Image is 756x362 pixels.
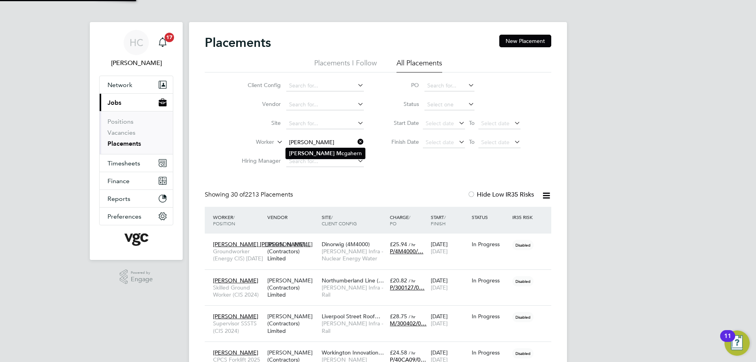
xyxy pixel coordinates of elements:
div: Charge [388,210,429,230]
span: Reports [107,195,130,202]
span: Network [107,81,132,89]
span: To [467,137,477,147]
b: [PERSON_NAME] [289,150,335,157]
button: Network [100,76,173,93]
label: Start Date [384,119,419,126]
span: Select date [481,139,510,146]
li: All Placements [397,58,442,72]
input: Search for... [424,80,474,91]
span: [PERSON_NAME] [PERSON_NAME]… [213,241,311,248]
input: Select one [424,99,474,110]
div: In Progress [472,277,509,284]
span: Supervisor SSSTS (CIS 2024) [213,320,263,334]
span: Preferences [107,213,141,220]
span: 30 of [231,191,245,199]
span: P/300127/0… [390,284,424,291]
div: [DATE] [429,273,470,295]
a: Vacancies [107,129,135,136]
span: / Client Config [322,214,357,226]
span: Disabled [512,312,534,322]
span: Timesheets [107,160,140,167]
div: IR35 Risk [510,210,537,224]
button: New Placement [499,35,551,47]
label: Finish Date [384,138,419,145]
span: Finance [107,177,130,185]
div: Showing [205,191,295,199]
span: £28.75 [390,313,407,320]
div: Status [470,210,511,224]
a: [PERSON_NAME]Supervisor SSSTS (CIS 2024)[PERSON_NAME] (Contractors) LimitedLiverpool Street Roof…... [211,308,551,315]
a: [PERSON_NAME]Skilled Ground Worker (CIS 2024)[PERSON_NAME] (Contractors) LimitedNorthumberland Li... [211,273,551,279]
div: In Progress [472,313,509,320]
span: Disabled [512,348,534,358]
label: Vendor [235,100,281,108]
input: Search for... [286,118,364,129]
span: To [467,118,477,128]
input: Search for... [286,80,364,91]
span: [DATE] [431,320,448,327]
h2: Placements [205,35,271,50]
span: Workington Innovation… [322,349,384,356]
a: [PERSON_NAME]CPCS Forklift 2025[PERSON_NAME] (Contractors) LimitedWorkington Innovation…[PERSON_N... [211,345,551,351]
b: Mc [336,150,344,157]
button: Finance [100,172,173,189]
input: Search for... [286,156,364,167]
span: [DATE] [431,248,448,255]
span: [PERSON_NAME] [213,277,258,284]
a: HC[PERSON_NAME] [99,30,173,68]
button: Timesheets [100,154,173,172]
span: Select date [426,139,454,146]
label: Hide Low IR35 Risks [467,191,534,199]
img: vgcgroup-logo-retina.png [124,233,148,246]
span: Select date [481,120,510,127]
label: PO [384,82,419,89]
a: Powered byEngage [120,269,153,284]
label: Status [384,100,419,108]
span: £20.82 [390,277,407,284]
span: Jobs [107,99,121,106]
div: [DATE] [429,309,470,331]
span: / hr [409,314,415,319]
span: HC [130,37,143,48]
span: [PERSON_NAME] Infra - Nuclear Energy Water [322,248,386,262]
a: Go to home page [99,233,173,246]
span: Northumberland Line (… [322,277,384,284]
div: Worker [211,210,265,230]
span: / Position [213,214,235,226]
input: Search for... [286,137,364,148]
div: Site [320,210,388,230]
li: Placements I Follow [314,58,377,72]
div: [PERSON_NAME] (Contractors) Limited [265,237,320,266]
div: In Progress [472,241,509,248]
span: Liverpool Street Roof… [322,313,380,320]
span: 17 [165,33,174,42]
span: [PERSON_NAME] [213,313,258,320]
button: Reports [100,190,173,207]
span: Powered by [131,269,153,276]
div: [PERSON_NAME] (Contractors) Limited [265,309,320,338]
a: Positions [107,118,133,125]
label: Hiring Manager [235,157,281,164]
span: / hr [409,278,415,284]
span: Skilled Ground Worker (CIS 2024) [213,284,263,298]
a: 17 [155,30,170,55]
span: / Finish [431,214,446,226]
span: Dinorwig (4M4000) [322,241,370,248]
span: Disabled [512,240,534,250]
span: / hr [409,241,415,247]
span: P/4M4000/… [390,248,423,255]
div: 11 [724,336,731,346]
span: [PERSON_NAME] Infra - Rail [322,284,386,298]
button: Preferences [100,208,173,225]
div: Vendor [265,210,320,224]
span: Heena Chatrath [99,58,173,68]
span: [PERSON_NAME] Infra - Rail [322,320,386,334]
span: [PERSON_NAME] [213,349,258,356]
button: Jobs [100,94,173,111]
button: Open Resource Center, 11 new notifications [724,330,750,356]
input: Search for... [286,99,364,110]
label: Site [235,119,281,126]
span: Disabled [512,276,534,286]
label: Client Config [235,82,281,89]
div: In Progress [472,349,509,356]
